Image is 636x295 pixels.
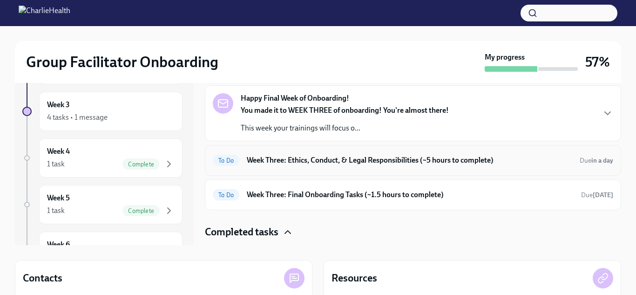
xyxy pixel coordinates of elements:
[593,191,613,199] strong: [DATE]
[122,161,160,168] span: Complete
[241,93,349,103] strong: Happy Final Week of Onboarding!
[213,187,613,202] a: To DoWeek Three: Final Onboarding Tasks (~1.5 hours to complete)Due[DATE]
[47,193,70,203] h6: Week 5
[122,207,160,214] span: Complete
[22,232,183,271] a: Week 6
[213,153,613,168] a: To DoWeek Three: Ethics, Conduct, & Legal Responsibilities (~5 hours to complete)Duein a day
[47,240,70,250] h6: Week 6
[247,190,574,200] h6: Week Three: Final Onboarding Tasks (~1.5 hours to complete)
[205,225,621,239] div: Completed tasks
[47,100,70,110] h6: Week 3
[580,157,613,165] span: Due
[47,146,70,157] h6: Week 4
[47,159,65,169] div: 1 task
[485,52,525,62] strong: My progress
[213,192,239,199] span: To Do
[22,92,183,131] a: Week 34 tasks • 1 message
[581,191,613,199] span: Due
[26,53,218,71] h2: Group Facilitator Onboarding
[22,138,183,178] a: Week 41 taskComplete
[585,54,610,70] h3: 57%
[332,271,377,285] h4: Resources
[205,225,278,239] h4: Completed tasks
[22,185,183,224] a: Week 51 taskComplete
[19,6,70,21] img: CharlieHealth
[47,206,65,216] div: 1 task
[47,112,108,123] div: 4 tasks • 1 message
[247,155,572,165] h6: Week Three: Ethics, Conduct, & Legal Responsibilities (~5 hours to complete)
[581,191,613,199] span: October 11th, 2025 10:00
[591,157,613,165] strong: in a day
[23,271,62,285] h4: Contacts
[241,123,449,133] p: This week your trainings will focus o...
[213,157,239,164] span: To Do
[580,156,613,165] span: October 13th, 2025 10:00
[241,106,449,115] strong: You made it to WEEK THREE of onboarding! You're almost there!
